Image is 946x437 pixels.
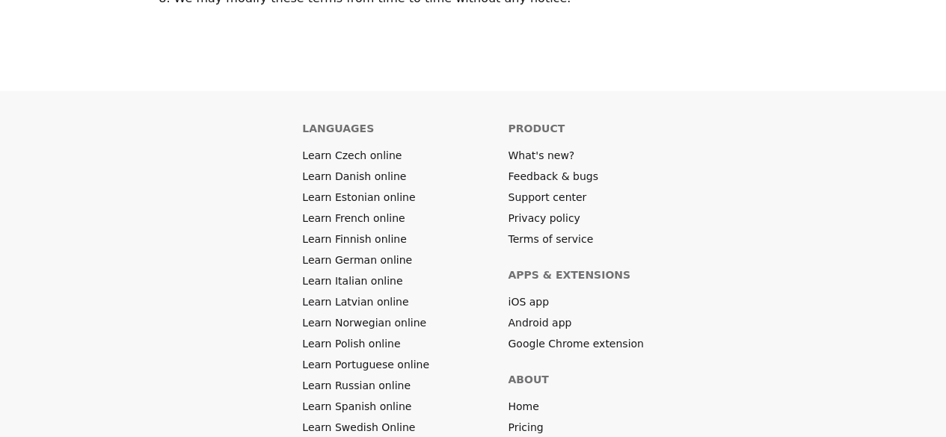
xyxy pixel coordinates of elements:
a: Learn Italian online [302,273,402,288]
a: Learn Latvian online [302,294,408,309]
a: Learn Swedish Online [302,420,415,435]
a: Learn Russian online [302,378,411,393]
h6: Apps & extensions [508,267,630,282]
a: Feedback & bugs [508,169,598,184]
a: Google Chrome extension [508,336,643,351]
a: iOS app [508,294,549,309]
a: Privacy policy [508,211,580,226]
a: Learn Finnish online [302,232,406,247]
a: What's new? [508,148,574,163]
h6: Languages [302,121,374,136]
a: Learn Spanish online [302,399,411,414]
a: Learn French online [302,211,405,226]
a: Learn German online [302,252,412,267]
a: Home [508,399,538,414]
a: Learn Portuguese online [302,357,429,372]
a: Pricing [508,420,543,435]
a: Learn Norwegian online [302,315,426,330]
a: Support center [508,190,586,205]
a: Learn Czech online [302,148,402,163]
a: Learn Polish online [302,336,400,351]
a: Android app [508,315,571,330]
h6: Product [508,121,565,136]
h6: About [508,372,548,387]
a: Terms of service [508,232,593,247]
a: Learn Danish online [302,169,406,184]
a: Learn Estonian online [302,190,415,205]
